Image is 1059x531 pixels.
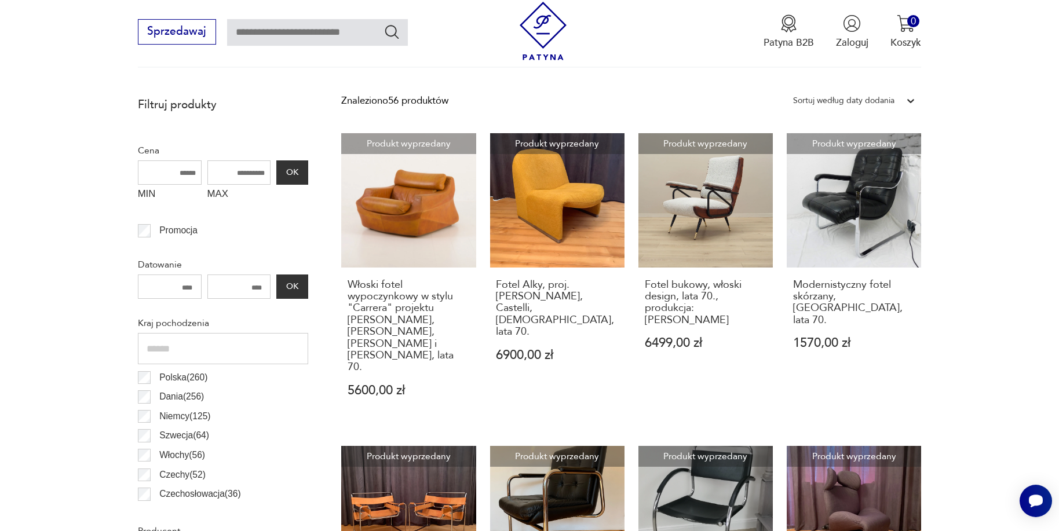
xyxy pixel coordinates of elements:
h3: Włoski fotel wypoczynkowy w stylu "Carrera" projektu [PERSON_NAME], [PERSON_NAME], [PERSON_NAME] ... [348,279,470,373]
a: Sprzedawaj [138,28,216,37]
p: 5600,00 zł [348,384,470,397]
button: Sprzedawaj [138,19,216,45]
label: MIN [138,185,202,207]
p: Filtruj produkty [138,97,308,112]
iframe: Smartsupp widget button [1020,485,1052,517]
a: Ikona medaluPatyna B2B [764,14,814,49]
p: Szwecja ( 64 ) [159,428,209,443]
p: Koszyk [890,36,921,49]
p: Czechosłowacja ( 36 ) [159,486,240,501]
label: MAX [207,185,271,207]
p: Cena [138,143,308,158]
a: Produkt wyprzedanyModernistyczny fotel skórzany, Włochy, lata 70.Modernistyczny fotel skórzany, [... [787,133,921,424]
button: OK [276,274,308,299]
p: Zaloguj [836,36,868,49]
p: Niemcy ( 125 ) [159,409,210,424]
a: Produkt wyprzedanyFotel Alky, proj. Giancarlo Piretti, Castelli, Włochy, lata 70.Fotel Alky, proj... [490,133,625,424]
h3: Fotel bukowy, włoski design, lata 70., produkcja: [PERSON_NAME] [645,279,767,327]
p: Czechy ( 52 ) [159,467,206,482]
p: Włochy ( 56 ) [159,448,205,463]
img: Patyna - sklep z meblami i dekoracjami vintage [514,2,572,60]
p: Datowanie [138,257,308,272]
div: Sortuj według daty dodania [793,93,894,108]
p: Norwegia ( 24 ) [159,506,214,521]
p: Dania ( 256 ) [159,389,204,404]
p: Polska ( 260 ) [159,370,207,385]
p: 6499,00 zł [645,337,767,349]
h3: Modernistyczny fotel skórzany, [GEOGRAPHIC_DATA], lata 70. [793,279,915,327]
img: Ikona medalu [780,14,798,32]
button: Patyna B2B [764,14,814,49]
p: Promocja [159,223,198,238]
p: Kraj pochodzenia [138,316,308,331]
a: Produkt wyprzedanyWłoski fotel wypoczynkowy w stylu "Carrera" projektu Giorgio Decurso, Jonathana... [341,133,476,424]
button: Zaloguj [836,14,868,49]
div: 0 [907,15,919,27]
button: OK [276,160,308,185]
img: Ikonka użytkownika [843,14,861,32]
button: 0Koszyk [890,14,921,49]
p: Patyna B2B [764,36,814,49]
p: 6900,00 zł [496,349,618,361]
div: Znaleziono 56 produktów [341,93,448,108]
img: Ikona koszyka [897,14,915,32]
p: 1570,00 zł [793,337,915,349]
button: Szukaj [384,23,400,40]
h3: Fotel Alky, proj. [PERSON_NAME], Castelli, [DEMOGRAPHIC_DATA], lata 70. [496,279,618,338]
a: Produkt wyprzedanyFotel bukowy, włoski design, lata 70., produkcja: WłochyFotel bukowy, włoski de... [638,133,773,424]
